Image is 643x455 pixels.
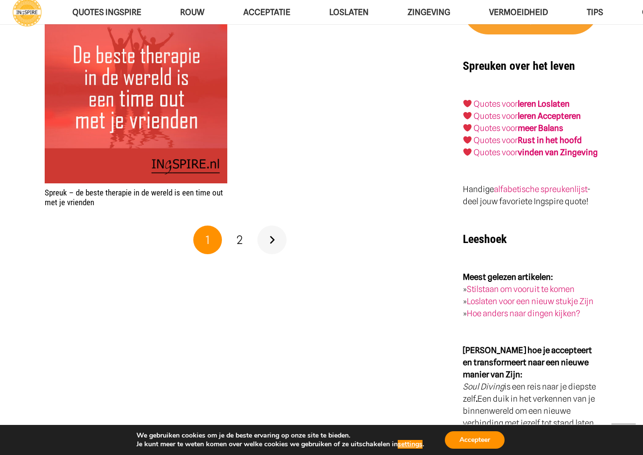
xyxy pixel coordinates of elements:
a: alfabetische spreukenlijst [494,184,587,194]
span: ROUW [180,7,204,17]
span: 1 [205,233,210,247]
strong: [PERSON_NAME] hoe je accepteert en transformeert naar een nieuwe manier van Zijn: [463,345,592,379]
span: 2 [237,233,243,247]
img: ❤ [463,99,472,108]
span: Loslaten [329,7,369,17]
a: Stilstaan om vooruit te komen [467,284,575,294]
a: Quotes voorRust in het hoofd [474,135,582,145]
strong: meer Balans [518,123,563,133]
span: Pagina 1 [193,226,222,255]
strong: vinden van Zingeving [518,147,598,157]
span: VERMOEIDHEID [489,7,548,17]
img: ❤ [463,112,472,120]
a: Terug naar top [611,423,636,448]
button: Accepteer [445,431,505,449]
img: ❤ [463,148,472,156]
strong: Spreuken over het leven [463,59,575,73]
span: QUOTES INGSPIRE [72,7,141,17]
a: Quotes voorvinden van Zingeving [474,147,598,157]
a: Hoe anders naar dingen kijken? [467,309,580,318]
a: Spreuk – de beste therapie in de wereld is een time out met je vrienden [45,1,227,183]
a: leren Loslaten [518,99,570,109]
strong: Meest gelezen artikelen: [463,272,553,282]
a: Quotes voor [474,111,518,121]
button: settings [398,440,423,449]
a: Quotes voor [474,99,518,109]
span: Acceptatie [243,7,290,17]
strong: Rust in het hoofd [518,135,582,145]
p: » » » [463,271,598,320]
img: Spreuk Ingspire: de beste therapie in de wereld is een time out met je vrienden [45,1,227,183]
a: Loslaten voor een nieuw stukje Zijn [467,296,593,306]
span: Zingeving [407,7,450,17]
p: Handige - deel jouw favoriete Ingspire quote! [463,183,598,208]
em: Soul Diving [463,382,504,391]
a: Quotes voormeer Balans [474,123,563,133]
strong: . [476,394,477,404]
a: Spreuk – de beste therapie in de wereld is een time out met je vrienden [45,188,223,207]
a: Pagina 2 [225,226,254,255]
strong: Leeshoek [463,232,507,246]
p: We gebruiken cookies om je de beste ervaring op onze site te bieden. [136,431,424,440]
span: TIPS [587,7,603,17]
a: leren Accepteren [518,111,581,121]
p: Je kunt meer te weten komen over welke cookies we gebruiken of ze uitschakelen in . [136,440,424,449]
img: ❤ [463,124,472,132]
img: ❤ [463,136,472,144]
